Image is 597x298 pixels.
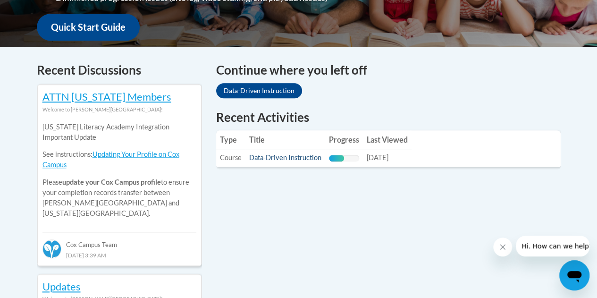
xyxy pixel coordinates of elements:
h4: Recent Discussions [37,61,202,79]
div: Welcome to [PERSON_NAME][GEOGRAPHIC_DATA]! [42,104,196,115]
a: Data-Driven Instruction [249,153,321,162]
b: update your Cox Campus profile [62,178,161,186]
img: Cox Campus Team [42,239,61,258]
th: Progress [325,130,363,149]
a: Data-Driven Instruction [216,83,302,98]
p: [US_STATE] Literacy Academy Integration Important Update [42,122,196,143]
a: ATTN [US_STATE] Members [42,90,171,103]
h1: Recent Activities [216,109,561,126]
div: Progress, % [329,155,344,162]
div: Please to ensure your completion records transfer between [PERSON_NAME][GEOGRAPHIC_DATA] and [US_... [42,115,196,226]
span: [DATE] [367,153,388,162]
iframe: Message from company [516,236,589,256]
p: See instructions: [42,149,196,170]
th: Title [245,130,325,149]
h4: Continue where you left off [216,61,561,79]
th: Last Viewed [363,130,412,149]
a: Updates [42,280,81,293]
iframe: Close message [493,238,512,256]
th: Type [216,130,245,149]
a: Updating Your Profile on Cox Campus [42,150,179,169]
span: Hi. How can we help? [6,7,76,14]
span: Course [220,153,242,162]
iframe: Button to launch messaging window [559,260,589,290]
a: Quick Start Guide [37,14,140,41]
div: Cox Campus Team [42,232,196,249]
div: [DATE] 3:39 AM [42,250,196,260]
